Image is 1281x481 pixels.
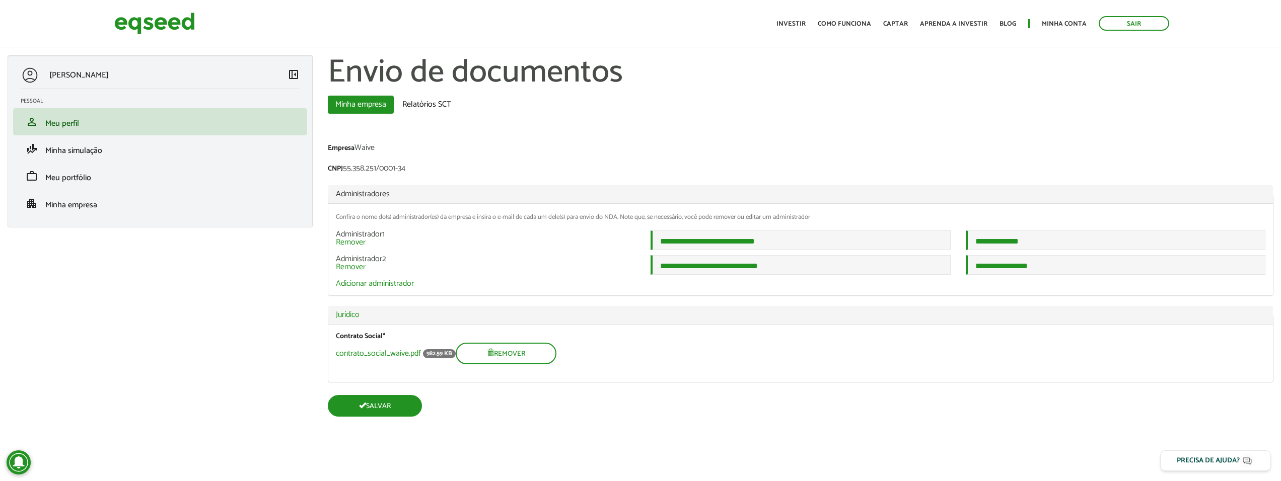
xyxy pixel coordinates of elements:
[288,68,300,81] span: left_panel_close
[336,238,366,247] a: Remover
[920,21,987,27] a: Aprenda a investir
[423,349,456,358] span: 982.59 KB
[328,230,643,247] div: Administrador
[26,116,38,128] span: person
[13,108,307,135] li: Meu perfil
[26,170,38,182] span: work
[45,144,102,157] span: Minha simulação
[336,311,1265,319] a: Jurídico
[328,55,1273,91] h1: Envio de documentos
[1042,21,1087,27] a: Minha conta
[26,143,38,155] span: finance_mode
[883,21,908,27] a: Captar
[336,214,1265,220] div: Confira o nome do(s) administrador(es) da empresa e insira o e-mail de cada um dele(s) para envio...
[21,116,300,128] a: personMeu perfil
[336,350,421,358] a: contrato_social_waive.pdf
[288,68,300,83] a: Colapsar menu
[336,187,390,201] span: Administradores
[1000,21,1016,27] a: Blog
[49,70,109,80] p: [PERSON_NAME]
[26,197,38,209] span: apartment
[328,166,343,173] label: CNPJ
[114,10,195,37] img: EqSeed
[21,143,300,155] a: finance_modeMinha simulação
[13,190,307,217] li: Minha empresa
[21,98,307,104] h2: Pessoal
[336,280,414,288] a: Adicionar administrador
[13,135,307,163] li: Minha simulação
[1099,16,1169,31] a: Sair
[45,171,91,185] span: Meu portfólio
[328,96,394,114] a: Minha empresa
[13,163,307,190] li: Meu portfólio
[383,331,385,342] span: Este campo é obrigatório.
[336,263,366,271] a: Remover
[382,252,386,266] span: 2
[336,333,385,340] label: Contrato Social
[328,144,1273,154] div: Waive
[456,343,556,364] button: Remover
[21,197,300,209] a: apartmentMinha empresa
[776,21,806,27] a: Investir
[328,395,422,417] button: Salvar
[45,117,79,130] span: Meu perfil
[328,255,643,271] div: Administrador
[395,96,459,114] a: Relatórios SCT
[328,145,354,152] label: Empresa
[328,165,1273,175] div: 55.358.251/0001-34
[45,198,97,212] span: Minha empresa
[818,21,871,27] a: Como funciona
[21,170,300,182] a: workMeu portfólio
[382,227,385,241] span: 1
